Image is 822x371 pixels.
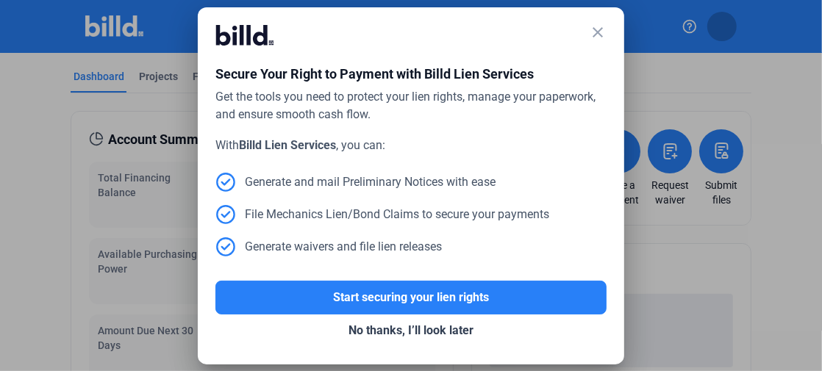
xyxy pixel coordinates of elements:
[215,137,607,154] div: With , you can:
[215,88,607,123] div: Get the tools you need to protect your lien rights, manage your paperwork, and ensure smooth cash...
[239,138,336,152] strong: Billd Lien Services
[215,204,549,225] div: File Mechanics Lien/Bond Claims to secure your payments
[215,64,607,88] div: Secure Your Right to Payment with Billd Lien Services
[215,281,607,314] button: Start securing your lien rights
[215,237,442,257] div: Generate waivers and file lien releases
[215,314,607,347] button: No thanks, I’ll look later
[589,24,607,41] mat-icon: close
[215,172,496,192] div: Generate and mail Preliminary Notices with ease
